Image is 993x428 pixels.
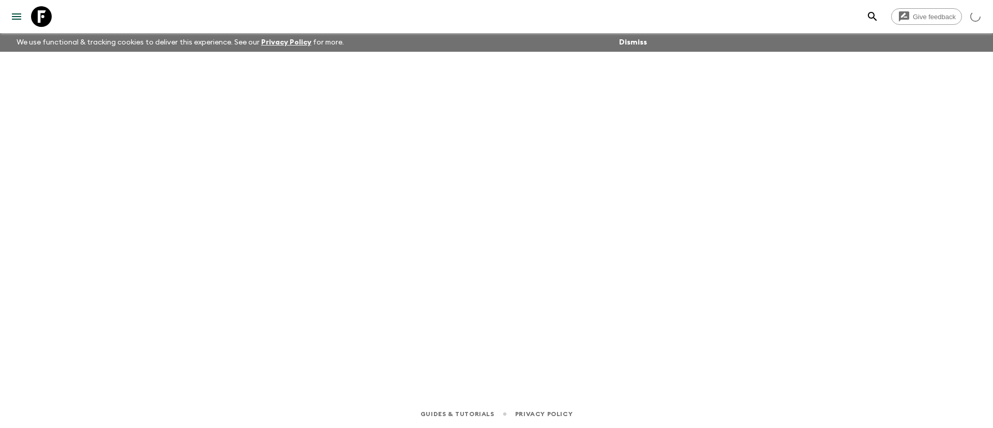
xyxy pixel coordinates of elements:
a: Guides & Tutorials [420,408,494,420]
p: We use functional & tracking cookies to deliver this experience. See our for more. [12,33,348,52]
a: Give feedback [891,8,962,25]
button: Dismiss [616,35,650,50]
button: menu [6,6,27,27]
a: Privacy Policy [515,408,573,420]
a: Privacy Policy [261,39,311,46]
span: Give feedback [907,13,961,21]
button: search adventures [862,6,883,27]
